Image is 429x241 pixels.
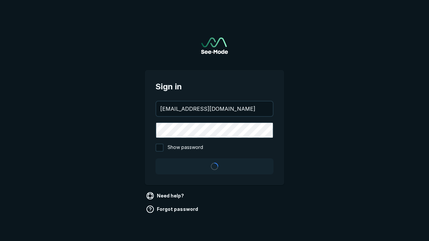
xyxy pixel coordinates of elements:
a: Go to sign in [201,37,228,54]
span: Show password [168,144,203,152]
a: Forgot password [145,204,201,215]
img: See-Mode Logo [201,37,228,54]
a: Need help? [145,190,187,201]
input: your@email.com [156,101,273,116]
span: Sign in [156,81,273,93]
